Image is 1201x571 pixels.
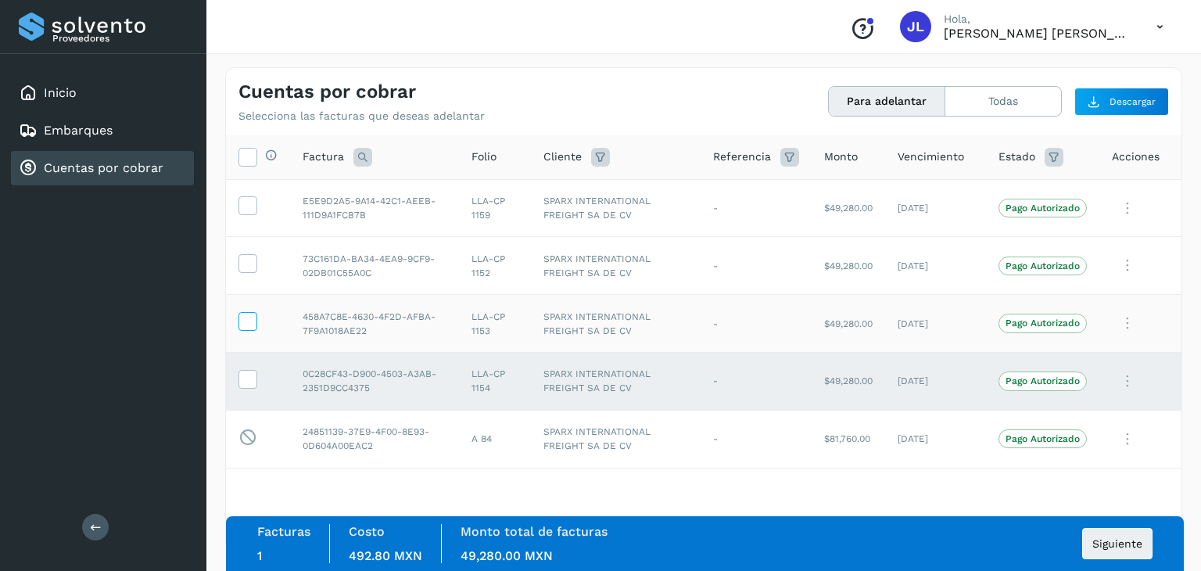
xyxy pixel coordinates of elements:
p: Pago Autorizado [1006,433,1080,444]
span: Factura [303,149,344,165]
td: [DATE] [885,410,986,468]
td: 0C28CF43-D900-4503-A3AB-2351D9CC4375 [290,352,459,410]
td: SPARX INTERNATIONAL FREIGHT SA DE CV [531,237,701,295]
td: - [701,410,812,468]
td: [DATE] [885,352,986,410]
td: - [701,352,812,410]
span: Vencimiento [898,149,964,165]
td: LLA-CP 1159 [459,179,530,237]
span: 49,280.00 MXN [461,548,553,563]
button: Para adelantar [829,87,945,116]
td: - [701,179,812,237]
h4: Cuentas por cobrar [238,81,416,103]
button: Todas [945,87,1061,116]
td: [DATE] [885,237,986,295]
p: Selecciona las facturas que deseas adelantar [238,110,485,123]
a: Inicio [44,85,77,100]
label: Costo [349,524,385,539]
td: $81,760.00 [812,410,885,468]
span: 1 [257,548,262,563]
span: Siguiente [1092,538,1142,549]
span: Cliente [543,149,582,165]
a: Embarques [44,123,113,138]
span: Estado [998,149,1035,165]
div: Embarques [11,113,194,148]
span: Folio [471,149,497,165]
label: Facturas [257,524,310,539]
button: Siguiente [1082,528,1153,559]
p: Proveedores [52,33,188,44]
td: LLA-CP 1154 [459,352,530,410]
td: 458A7C8E-4630-4F2D-AFBA-7F9A1018AE22 [290,295,459,353]
button: Descargar [1074,88,1169,116]
p: Pago Autorizado [1006,260,1080,271]
td: $49,280.00 [812,237,885,295]
td: [DATE] [885,179,986,237]
td: A 84 [459,410,530,468]
td: $49,280.00 [812,352,885,410]
span: Acciones [1112,149,1160,165]
span: Referencia [713,149,771,165]
span: Monto [824,149,858,165]
td: 24851139-37E9-4F00-8E93-0D604A00EAC2 [290,410,459,468]
td: - [701,237,812,295]
p: Hola, [944,13,1131,26]
p: JOSE LUIS GUZMAN ORTA [944,26,1131,41]
a: Cuentas por cobrar [44,160,163,175]
div: Inicio [11,76,194,110]
td: SPARX INTERNATIONAL FREIGHT SA DE CV [531,410,701,468]
td: LLA-CP 1152 [459,237,530,295]
div: Cuentas por cobrar [11,151,194,185]
td: $49,280.00 [812,179,885,237]
p: Pago Autorizado [1006,375,1080,386]
td: SPARX INTERNATIONAL FREIGHT SA DE CV [531,295,701,353]
td: $49,280.00 [812,295,885,353]
td: SPARX INTERNATIONAL FREIGHT SA DE CV [531,179,701,237]
td: E5E9D2A5-9A14-42C1-AEEB-111D9A1FCB7B [290,179,459,237]
td: 73C161DA-BA34-4EA9-9CF9-02DB01C55A0C [290,237,459,295]
td: SPARX INTERNATIONAL FREIGHT SA DE CV [531,352,701,410]
span: 492.80 MXN [349,548,422,563]
td: LLA-CP 1153 [459,295,530,353]
td: - [701,295,812,353]
span: Descargar [1110,95,1156,109]
p: Pago Autorizado [1006,318,1080,329]
td: [DATE] [885,295,986,353]
label: Monto total de facturas [461,524,608,539]
p: Pago Autorizado [1006,203,1080,214]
